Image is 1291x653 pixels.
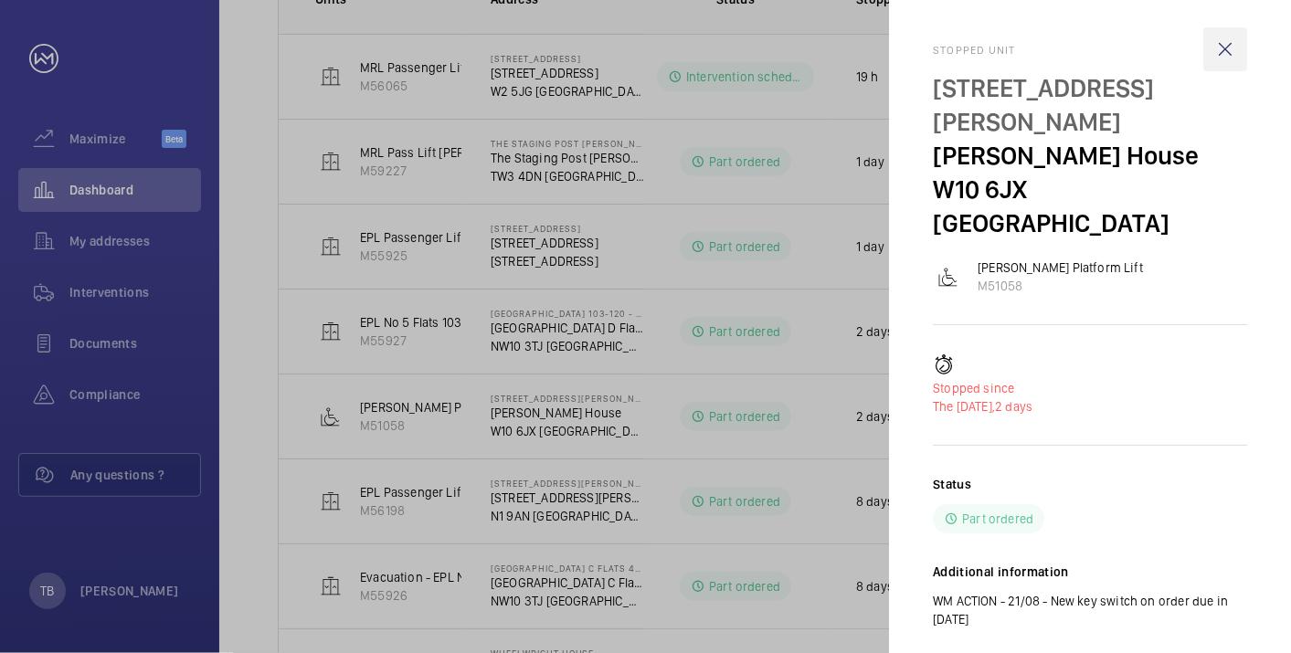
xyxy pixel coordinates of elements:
h2: Additional information [933,563,1247,581]
h2: Status [933,475,971,493]
p: [PERSON_NAME] House [933,139,1247,173]
p: [PERSON_NAME] Platform Lift [978,258,1143,277]
p: Stopped since [933,379,1247,397]
span: The [DATE], [933,399,995,414]
p: M51058 [978,277,1143,295]
p: WM ACTION - 21/08 - New key switch on order due in [DATE] [933,592,1247,628]
p: [STREET_ADDRESS][PERSON_NAME] [933,71,1247,139]
p: Part ordered [962,510,1033,528]
img: platform_lift.svg [937,266,959,288]
p: 2 days [933,397,1247,416]
h2: Stopped unit [933,44,1247,57]
p: W10 6JX [GEOGRAPHIC_DATA] [933,173,1247,240]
